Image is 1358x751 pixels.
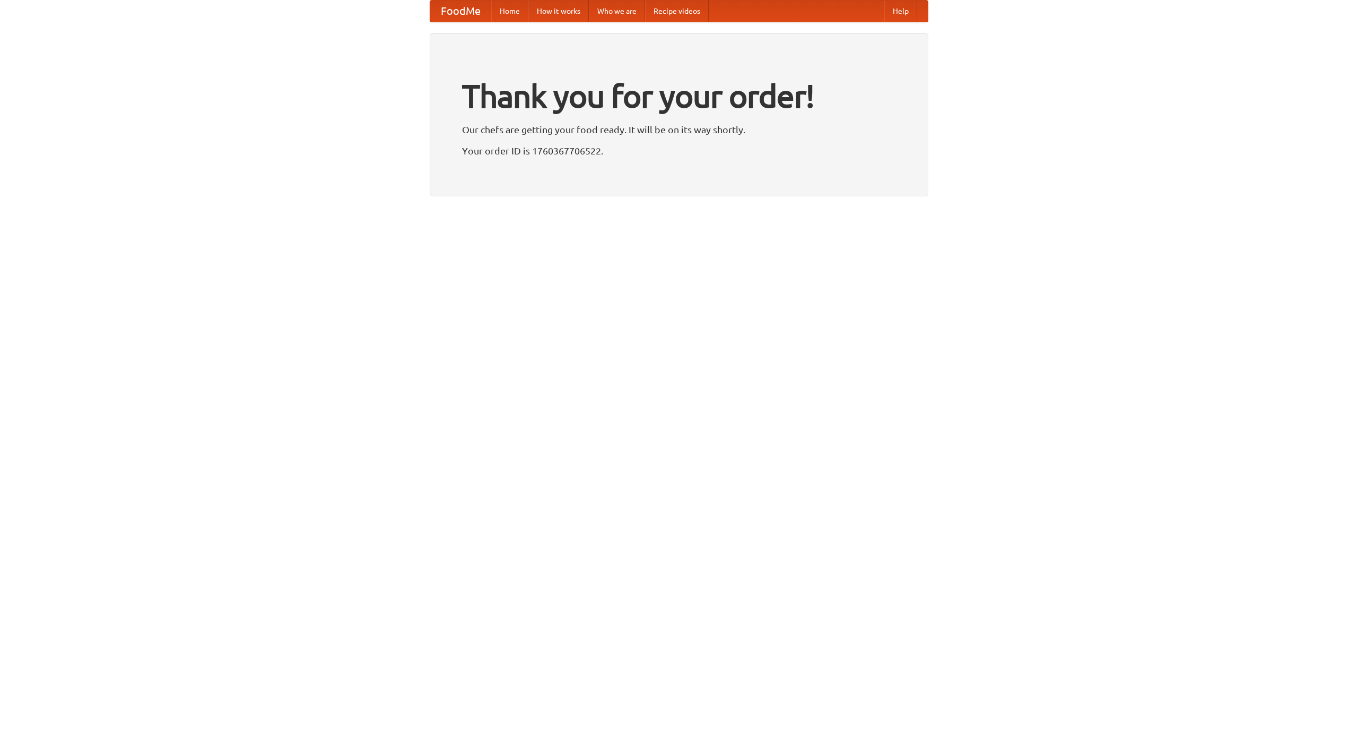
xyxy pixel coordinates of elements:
h1: Thank you for your order! [462,71,896,122]
a: Help [884,1,917,22]
a: Home [491,1,528,22]
p: Our chefs are getting your food ready. It will be on its way shortly. [462,122,896,137]
p: Your order ID is 1760367706522. [462,143,896,159]
a: FoodMe [430,1,491,22]
a: How it works [528,1,589,22]
a: Who we are [589,1,645,22]
a: Recipe videos [645,1,709,22]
